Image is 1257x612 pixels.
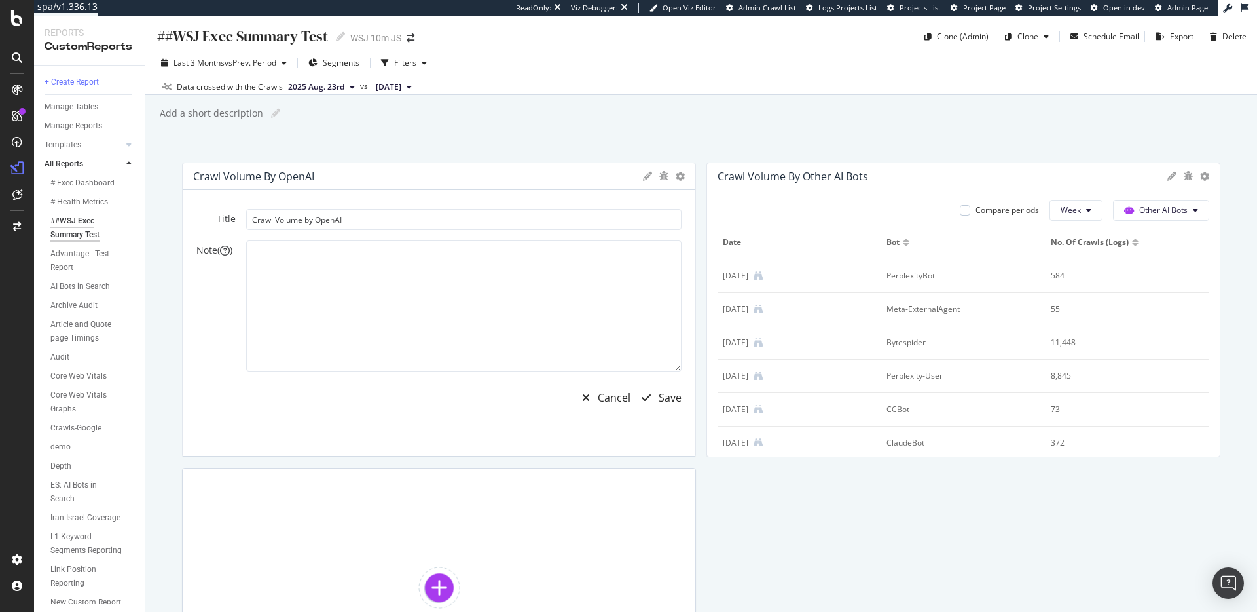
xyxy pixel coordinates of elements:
a: Archive Audit [50,299,136,313]
div: 584 [1051,270,1189,282]
div: Crawl Volume by Other AI BotsCompare periodsWeekOther AI BotsDateBotNo. of Crawls (Logs)[DATE]Per... [706,163,1220,457]
a: Logs Projects List [806,3,877,13]
div: Viz Debugger: [571,3,618,13]
span: Bot [886,237,900,248]
div: Manage Tables [45,100,98,114]
div: bug [659,171,669,180]
a: + Create Report [45,75,136,89]
div: # Exec Dashboard [50,176,115,190]
div: # Health Metrics [50,195,108,209]
button: Week [1049,200,1102,221]
button: 2025 Aug. 23rd [283,79,360,95]
a: New Custom Report [50,596,136,609]
div: Export [1170,31,1193,42]
div: 19 May. 2025 [723,270,748,282]
div: PerplexityBot [886,270,1025,282]
a: Admin Page [1155,3,1208,13]
button: Delete [1205,26,1247,47]
div: Clone (Admin) [937,31,989,42]
a: AI Bots in Search [50,280,136,294]
a: Templates [45,138,122,152]
div: + Create Report [45,75,99,89]
a: Core Web Vitals Graphs [50,389,136,416]
button: Export [1150,26,1193,47]
a: Core Web Vitals [50,370,136,383]
a: Projects List [887,3,941,13]
div: Article and Quote page Timings [50,318,126,345]
div: 19 May. 2025 [723,303,748,315]
div: Clone [1017,31,1038,42]
div: ReadOnly: [516,3,551,13]
span: Admin Page [1167,3,1208,12]
span: Projects List [900,3,941,12]
div: Perplexity-User [886,370,1025,382]
span: 2025 May. 17th [376,81,401,93]
a: Advantage - Test Report [50,247,136,275]
div: New Custom Report [50,596,121,609]
a: Project Settings [1015,3,1081,13]
a: # Health Metrics [50,195,136,209]
div: Delete [1222,31,1247,42]
div: demo [50,440,71,454]
i: Edit report name [336,32,345,41]
div: Filters [394,57,416,68]
span: Date [723,237,873,248]
button: Other AI Bots [1113,200,1209,221]
div: Bytespider [886,337,1025,349]
div: Core Web Vitals Graphs [50,389,124,416]
a: demo [50,440,136,454]
div: Iran-Israel Coverage [50,511,120,525]
div: Title [196,212,236,225]
a: Crawls-Google [50,421,136,435]
div: WSJ 10m JS [350,31,401,45]
span: No. of Crawls (Logs) [1051,237,1129,248]
a: Open in dev [1091,3,1145,13]
div: 19 May. 2025 [723,437,748,449]
div: Compare periods [975,204,1039,216]
a: Audit [50,351,136,364]
div: AI Bots in Search [50,280,110,294]
div: CCBot [886,404,1025,415]
a: Project Page [951,3,1006,13]
a: All Reports [45,157,122,171]
div: Meta-ExternalAgent [886,303,1025,315]
span: vs Prev. Period [225,57,276,68]
div: Templates [45,138,81,152]
div: Reports [45,26,134,39]
span: vs [360,81,371,92]
button: [DATE] [371,79,417,95]
div: Note ( ) [196,244,236,257]
span: Admin Crawl List [738,3,796,12]
div: Audit [50,351,69,364]
div: 11,448 [1051,337,1189,349]
button: Filters [376,52,432,73]
div: Link Position Reporting [50,563,124,590]
span: Logs Projects List [818,3,877,12]
div: Depth [50,459,71,473]
div: 73 [1051,404,1189,415]
i: Edit report name [271,109,280,118]
div: 372 [1051,437,1189,449]
div: 8,845 [1051,370,1189,382]
div: 19 May. 2025 [723,337,748,349]
span: Project Page [963,3,1006,12]
div: Crawls-Google [50,421,101,435]
div: bug [1183,171,1193,180]
div: Crawl Volume by OpenAI [193,170,314,183]
a: L1 Keyword Segments Reporting [50,530,136,558]
button: Save [634,382,682,413]
div: Data crossed with the Crawls [177,81,283,93]
div: Cancel [598,391,630,406]
span: 2025 Aug. 23rd [288,81,344,93]
button: Segments [303,52,365,73]
div: Save [659,391,682,406]
div: CustomReports [45,39,134,54]
a: Open Viz Editor [649,3,716,13]
div: Archive Audit [50,299,98,313]
button: Cancel [574,382,630,413]
div: Crawl Volume by Other AI Bots [718,170,868,183]
div: Core Web Vitals [50,370,107,383]
div: L1 Keyword Segments Reporting [50,530,127,558]
div: Open Intercom Messenger [1212,567,1244,599]
div: All Reports [45,157,83,171]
